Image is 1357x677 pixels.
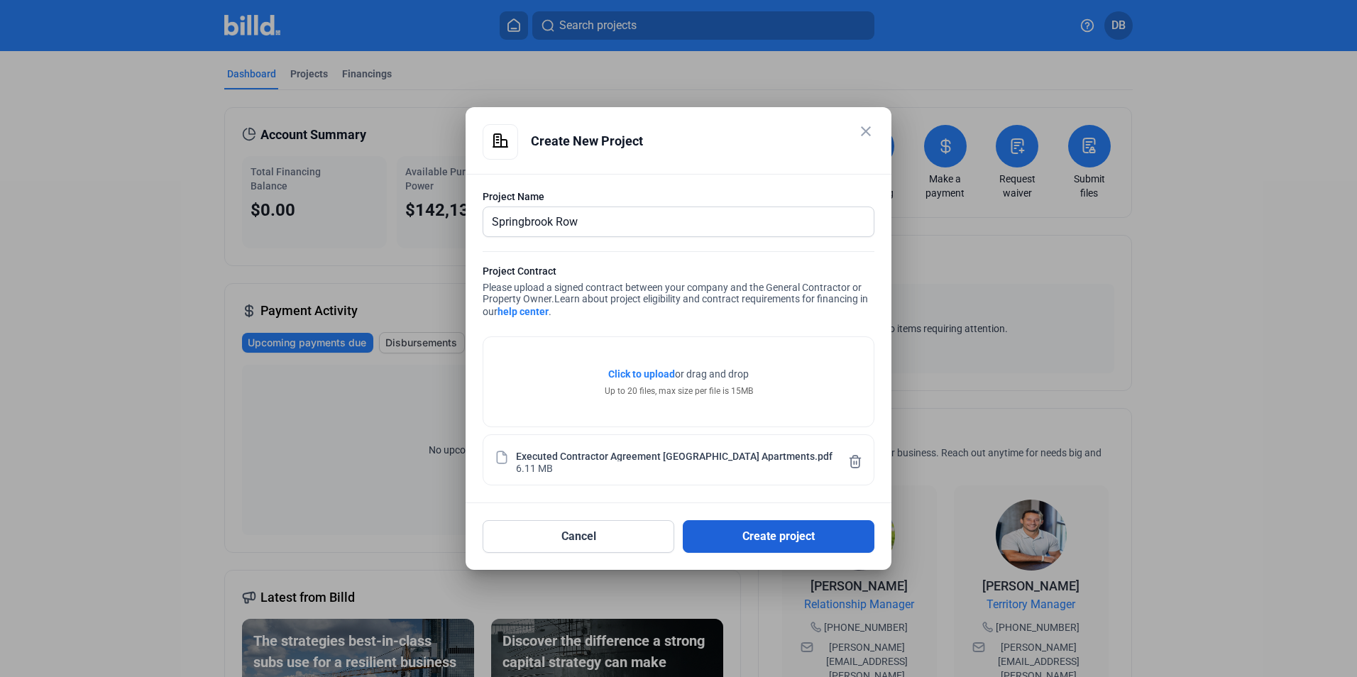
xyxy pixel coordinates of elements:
mat-icon: close [857,123,874,140]
div: Up to 20 files, max size per file is 15MB [605,385,753,397]
button: Create project [683,520,874,553]
div: 6.11 MB [516,461,553,473]
span: or drag and drop [675,367,749,381]
span: Click to upload [608,368,675,380]
button: Cancel [483,520,674,553]
div: Executed Contractor Agreement [GEOGRAPHIC_DATA] Apartments.pdf [516,449,833,461]
div: Project Contract [483,264,874,282]
a: help center [498,306,549,317]
div: Please upload a signed contract between your company and the General Contractor or Property Owner. [483,264,874,322]
div: Create New Project [531,124,874,158]
div: Project Name [483,189,874,204]
span: Learn about project eligibility and contract requirements for financing in our . [483,293,868,317]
